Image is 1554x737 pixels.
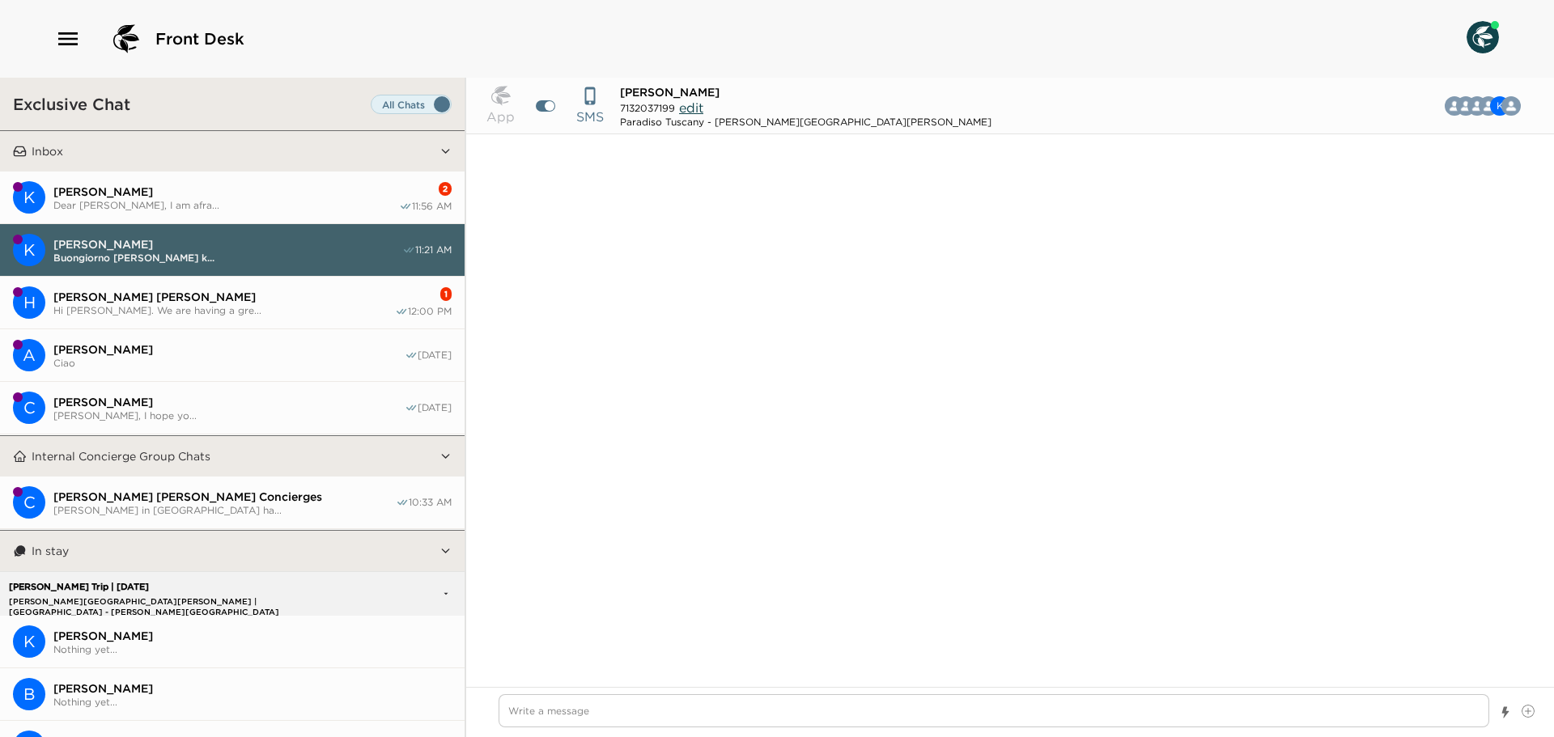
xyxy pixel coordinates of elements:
span: [PERSON_NAME] [PERSON_NAME] [53,290,395,304]
div: Casali di Casole Concierge Team [1501,96,1521,116]
div: C [13,486,45,519]
button: Show templates [1500,698,1511,726]
span: [PERSON_NAME] [53,681,452,696]
span: Front Desk [155,28,244,50]
span: [PERSON_NAME] [PERSON_NAME] Concierges [53,489,396,504]
h3: Exclusive Chat [13,94,130,114]
span: 11:21 AM [415,244,452,256]
div: Andrew Bosomworth [13,339,45,371]
span: Hi [PERSON_NAME]. We are having a gre... [53,304,395,316]
span: [PERSON_NAME] in [GEOGRAPHIC_DATA] ha... [53,504,396,516]
img: C [1501,96,1521,116]
p: [PERSON_NAME] Trip | [DATE] [5,582,355,592]
div: K [13,181,45,214]
div: 2 [439,182,452,196]
button: Internal Concierge Group Chats [27,436,439,477]
span: Nothing yet... [53,696,452,708]
div: Kevin Schmeits [13,625,45,658]
span: [PERSON_NAME] [53,395,405,409]
div: Casali di Casole [13,486,45,519]
p: Inbox [32,144,63,159]
p: SMS [576,107,604,126]
span: 11:56 AM [412,200,452,213]
div: Kip Wadsworth [13,181,45,214]
div: Becky Schmeits [13,678,45,710]
label: Set all destinations [371,95,452,114]
div: Kelley Anderson [13,234,45,266]
div: A [13,339,45,371]
div: K [13,625,45,658]
span: 10:33 AM [409,496,452,509]
div: 1 [440,287,452,301]
button: Inbox [27,131,439,172]
span: [DATE] [418,401,452,414]
span: [PERSON_NAME] [53,237,402,252]
div: H [13,286,45,319]
textarea: Write a message [499,694,1489,727]
div: C [13,392,45,424]
span: Ciao [53,357,405,369]
span: [DATE] [418,349,452,362]
div: Casali di Casole Concierge Team [13,392,45,424]
button: CKDBCA [1458,90,1534,122]
div: B [13,678,45,710]
div: K [13,234,45,266]
p: App [486,107,515,126]
span: [PERSON_NAME] [53,184,399,199]
span: [PERSON_NAME] [53,342,405,357]
span: [PERSON_NAME], I hope yo... [53,409,405,421]
p: In stay [32,544,69,558]
span: 12:00 PM [408,305,452,318]
span: edit [679,100,703,116]
span: Buongiorno [PERSON_NAME] k... [53,252,402,264]
span: Dear [PERSON_NAME], I am afra... [53,199,399,211]
img: User [1467,21,1499,53]
p: Internal Concierge Group Chats [32,449,210,464]
span: Nothing yet... [53,643,452,655]
p: [PERSON_NAME][GEOGRAPHIC_DATA][PERSON_NAME] | [GEOGRAPHIC_DATA] - [PERSON_NAME][GEOGRAPHIC_DATA][... [5,596,355,607]
div: Hays Holladay [13,286,45,319]
span: 7132037199 [620,102,675,114]
button: In stay [27,531,439,571]
img: logo [107,19,146,58]
span: [PERSON_NAME] [620,85,720,100]
span: [PERSON_NAME] [53,629,452,643]
div: Paradiso Tuscany - [PERSON_NAME][GEOGRAPHIC_DATA][PERSON_NAME] [620,116,991,128]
